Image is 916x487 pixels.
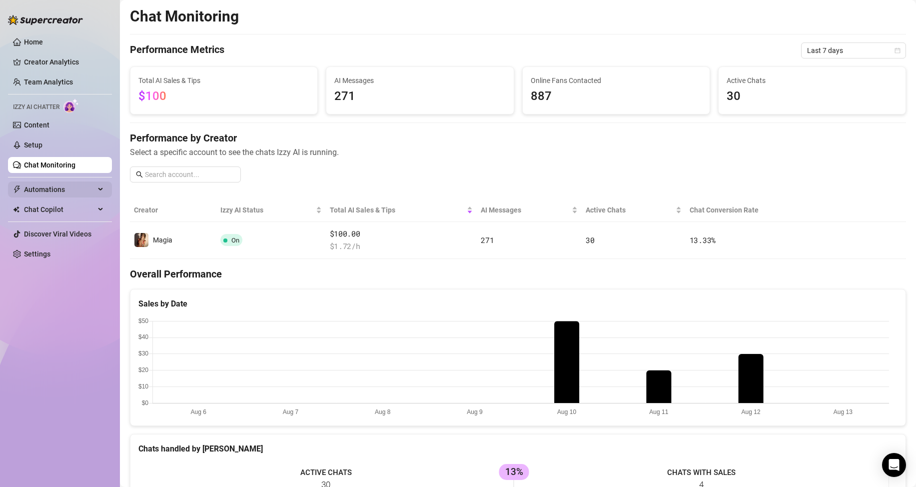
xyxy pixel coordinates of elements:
span: Total AI Sales & Tips [330,204,465,215]
th: Total AI Sales & Tips [326,198,477,222]
a: Creator Analytics [24,54,104,70]
span: 13.33 % [690,235,716,245]
a: Chat Monitoring [24,161,75,169]
span: $100 [138,89,166,103]
div: Chats handled by [PERSON_NAME] [138,442,898,455]
img: logo-BBDzfeDw.svg [8,15,83,25]
div: Open Intercom Messenger [882,453,906,477]
span: calendar [895,47,901,53]
span: 30 [727,87,898,106]
a: Discover Viral Videos [24,230,91,238]
img: Magia [134,233,148,247]
h4: Performance by Creator [130,131,906,145]
input: Search account... [145,169,235,180]
span: 30 [586,235,594,245]
span: Active Chats [586,204,674,215]
img: AI Chatter [63,98,79,113]
h4: Performance Metrics [130,42,224,58]
span: Chat Copilot [24,201,95,217]
img: Chat Copilot [13,206,19,213]
a: Setup [24,141,42,149]
th: Chat Conversion Rate [686,198,829,222]
h2: Chat Monitoring [130,7,239,26]
a: Content [24,121,49,129]
a: Home [24,38,43,46]
span: Izzy AI Status [220,204,314,215]
span: search [136,171,143,178]
span: 271 [334,87,505,106]
span: Automations [24,181,95,197]
span: Total AI Sales & Tips [138,75,309,86]
a: Settings [24,250,50,258]
span: Izzy AI Chatter [13,102,59,112]
span: On [231,236,239,244]
h4: Overall Performance [130,267,906,281]
span: Online Fans Contacted [531,75,702,86]
span: AI Messages [334,75,505,86]
span: Last 7 days [807,43,900,58]
th: Izzy AI Status [216,198,326,222]
span: thunderbolt [13,185,21,193]
span: $ 1.72 /h [330,240,473,252]
span: 271 [481,235,494,245]
div: Sales by Date [138,297,898,310]
a: Team Analytics [24,78,73,86]
th: Active Chats [582,198,686,222]
span: Active Chats [727,75,898,86]
th: Creator [130,198,216,222]
span: 887 [531,87,702,106]
span: AI Messages [481,204,570,215]
th: AI Messages [477,198,582,222]
span: $100.00 [330,228,473,240]
span: Select a specific account to see the chats Izzy AI is running. [130,146,906,158]
span: Magia [153,236,172,244]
